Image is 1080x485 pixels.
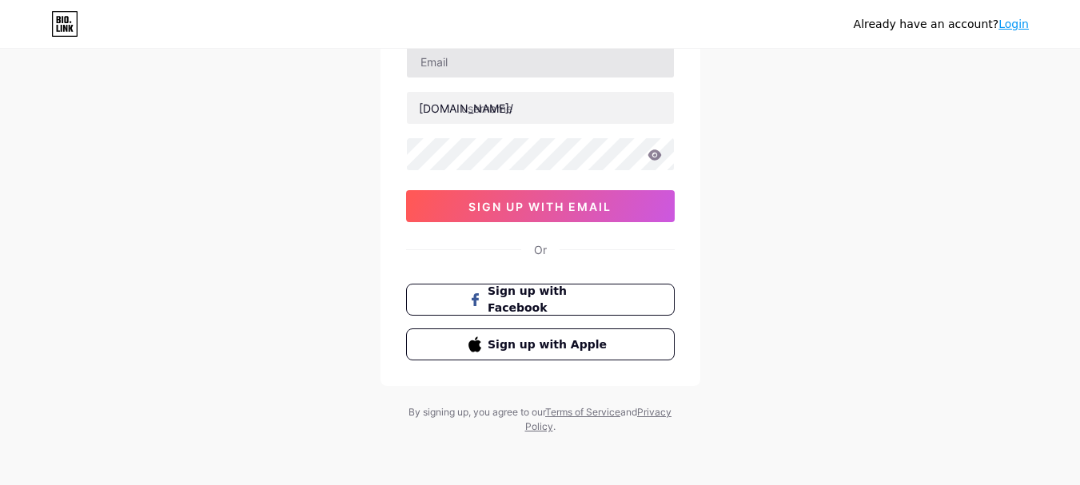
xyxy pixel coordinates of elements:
a: Login [998,18,1029,30]
span: Sign up with Apple [488,336,612,353]
button: Sign up with Apple [406,328,675,360]
button: sign up with email [406,190,675,222]
div: Or [534,241,547,258]
button: Sign up with Facebook [406,284,675,316]
input: Email [407,46,674,78]
div: [DOMAIN_NAME]/ [419,100,513,117]
span: Sign up with Facebook [488,283,612,316]
div: Already have an account? [854,16,1029,33]
a: Terms of Service [545,406,620,418]
span: sign up with email [468,200,612,213]
input: username [407,92,674,124]
div: By signing up, you agree to our and . [405,405,676,434]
